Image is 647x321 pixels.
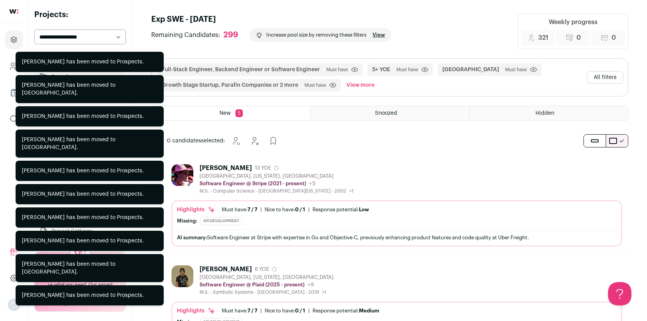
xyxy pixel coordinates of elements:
div: Software Engineer at Stripe with expertise in Go and Objective-C, previously enhancing product fe... [177,233,617,242]
div: [PERSON_NAME] has been moved to [GEOGRAPHIC_DATA]. [22,260,157,276]
div: M.S. - Computer Science - [GEOGRAPHIC_DATA][US_STATE] - 2002 [200,188,354,194]
span: 0 / 1 [295,207,305,212]
span: Remaining Candidates: [151,30,220,40]
div: [PERSON_NAME] has been moved to Prospects. [22,214,144,221]
a: Company Lists [5,83,23,102]
div: [PERSON_NAME] has been moved to Prospects. [22,291,144,299]
iframe: Help Scout Beacon - Open [608,282,631,305]
p: Software Engineer @ Plaid (2025 - present) [200,282,304,288]
span: 13 YOE [255,165,271,171]
div: [PERSON_NAME] has been moved to Prospects. [22,112,144,120]
h2: Projects: [34,9,126,20]
span: Low [359,207,369,212]
a: Hidden [470,106,628,120]
span: Must have [505,67,527,73]
span: 7 / 7 [247,207,257,212]
div: [PERSON_NAME] has been moved to [GEOGRAPHIC_DATA]. [22,136,157,151]
a: View [373,32,385,38]
div: [GEOGRAPHIC_DATA], [US_STATE], [GEOGRAPHIC_DATA] [200,274,334,281]
div: API development [200,217,242,225]
button: [GEOGRAPHIC_DATA] [442,66,499,74]
div: [PERSON_NAME] [200,265,252,273]
span: 0 [612,33,616,42]
span: +1 [349,189,354,193]
a: Snoozed [311,106,469,120]
div: Must have: [222,207,257,213]
span: AI summary: [177,235,207,240]
div: Response potential: [313,207,369,213]
p: Increase pool size by removing these filters [266,32,366,38]
span: +9 [308,282,314,288]
div: [PERSON_NAME] [200,164,252,172]
div: M.S. - Symbolic Systems - [GEOGRAPHIC_DATA] - 2019 [200,289,334,295]
button: Growth Stage Startup, Parafin Companies or 2 more [162,81,298,89]
span: Hidden [536,111,554,116]
span: 321 [538,33,548,42]
div: Highlights [177,307,216,315]
div: Highlights [177,206,216,214]
img: 2629f77f24414e1a6472c250d05794b96dbc4c3fe44196d1788adb64b9b3b24c.jpg [171,164,193,186]
span: 0 candidates [167,138,201,144]
span: Medium [359,308,379,313]
div: Weekly progress [549,18,598,27]
span: Must have [396,67,418,73]
span: 6 YOE [255,266,269,272]
span: 0 / 1 [295,308,305,313]
h1: Exp SWE - [DATE] [151,14,391,25]
div: [PERSON_NAME] has been moved to Prospects. [22,167,144,175]
div: [PERSON_NAME] has been moved to Prospects. [22,190,144,198]
div: Nice to have: [265,207,305,213]
div: Response potential: [313,308,379,314]
button: 5+ YOE [372,66,390,74]
span: 7 / 7 [247,308,257,313]
p: Software Engineer @ Stripe (2021 - present) [200,181,306,187]
img: wellfound-shorthand-0d5821cbd27db2630d0214b213865d53afaa358527fdda9d0ea32b1df1b89c2c.svg [9,9,18,14]
ul: | | [222,308,379,314]
div: 299 [223,30,238,40]
button: All filters [587,71,623,84]
button: Open dropdown [8,298,20,311]
span: New [219,111,231,116]
div: [PERSON_NAME] has been moved to [GEOGRAPHIC_DATA]. [22,81,157,97]
span: 0 [576,33,581,42]
span: selected: [167,137,225,145]
span: Must have [326,67,348,73]
ul: | | [222,207,369,213]
div: Nice to have: [265,308,305,314]
span: +1 [322,290,326,295]
a: [PERSON_NAME] 13 YOE [GEOGRAPHIC_DATA], [US_STATE], [GEOGRAPHIC_DATA] Software Engineer @ Stripe ... [171,164,622,246]
img: nopic.png [8,298,20,311]
button: View more [345,79,376,91]
a: Projects [5,30,23,49]
span: +5 [309,181,315,186]
div: [PERSON_NAME] has been moved to Prospects. [22,237,144,245]
span: Must have [304,82,326,88]
span: Snoozed [375,111,397,116]
div: [GEOGRAPHIC_DATA], [US_STATE], [GEOGRAPHIC_DATA] [200,173,354,179]
div: [PERSON_NAME] has been moved to Prospects. [22,58,144,66]
img: b0e8cdd03d9403778884e22d87203b675bf5ab75adb5f302ef908707be254d07 [171,265,193,287]
div: Must have: [222,308,257,314]
span: 5 [235,109,243,117]
a: Company and ATS Settings [5,57,23,75]
button: Full-Stack Engineer, Backend Engineer or Software Engineer [162,66,320,74]
div: Missing: [177,218,197,224]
